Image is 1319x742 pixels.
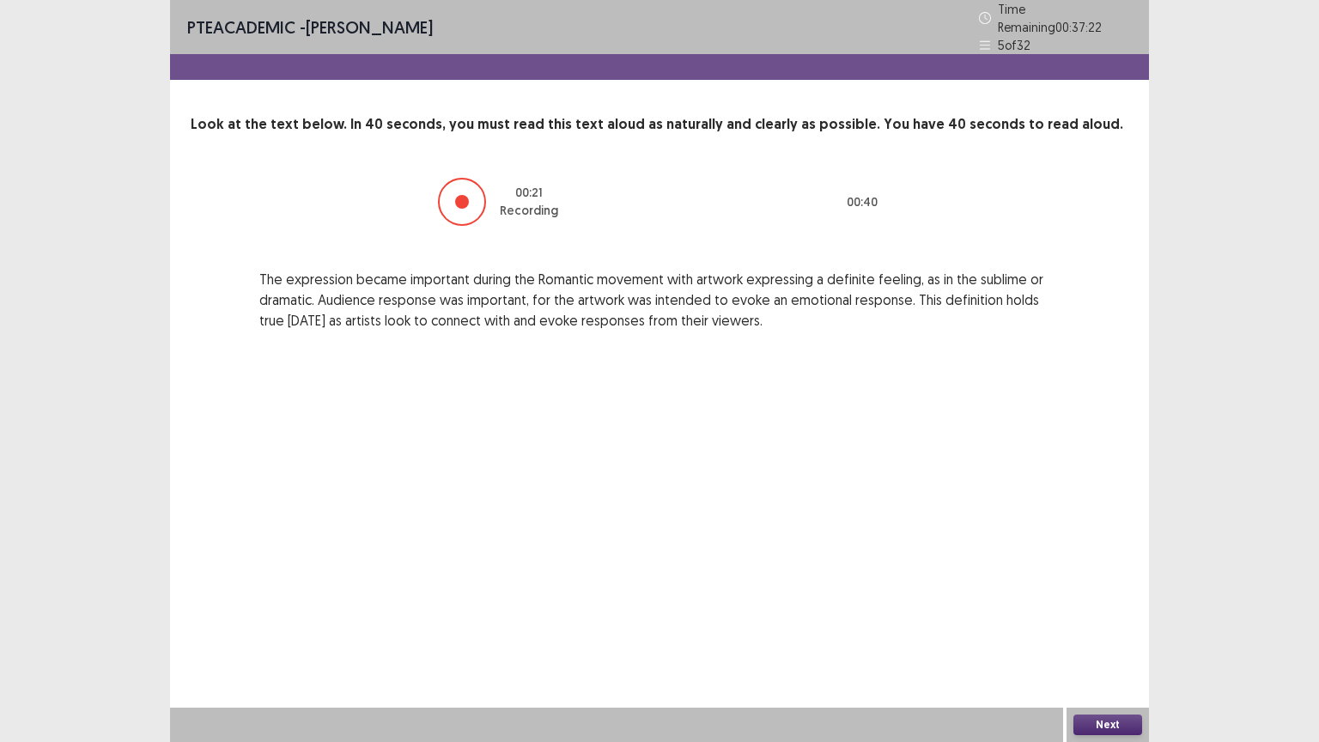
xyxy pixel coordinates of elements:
[847,193,878,211] p: 00 : 40
[187,16,295,38] span: PTE academic
[515,184,543,202] p: 00 : 21
[500,202,558,220] p: Recording
[191,114,1128,135] p: Look at the text below. In 40 seconds, you must read this text aloud as naturally and clearly as ...
[259,269,1060,331] p: The expression became important during the Romantic movement with artwork expressing a definite f...
[998,36,1030,54] p: 5 of 32
[1073,715,1142,735] button: Next
[187,15,433,40] p: - [PERSON_NAME]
